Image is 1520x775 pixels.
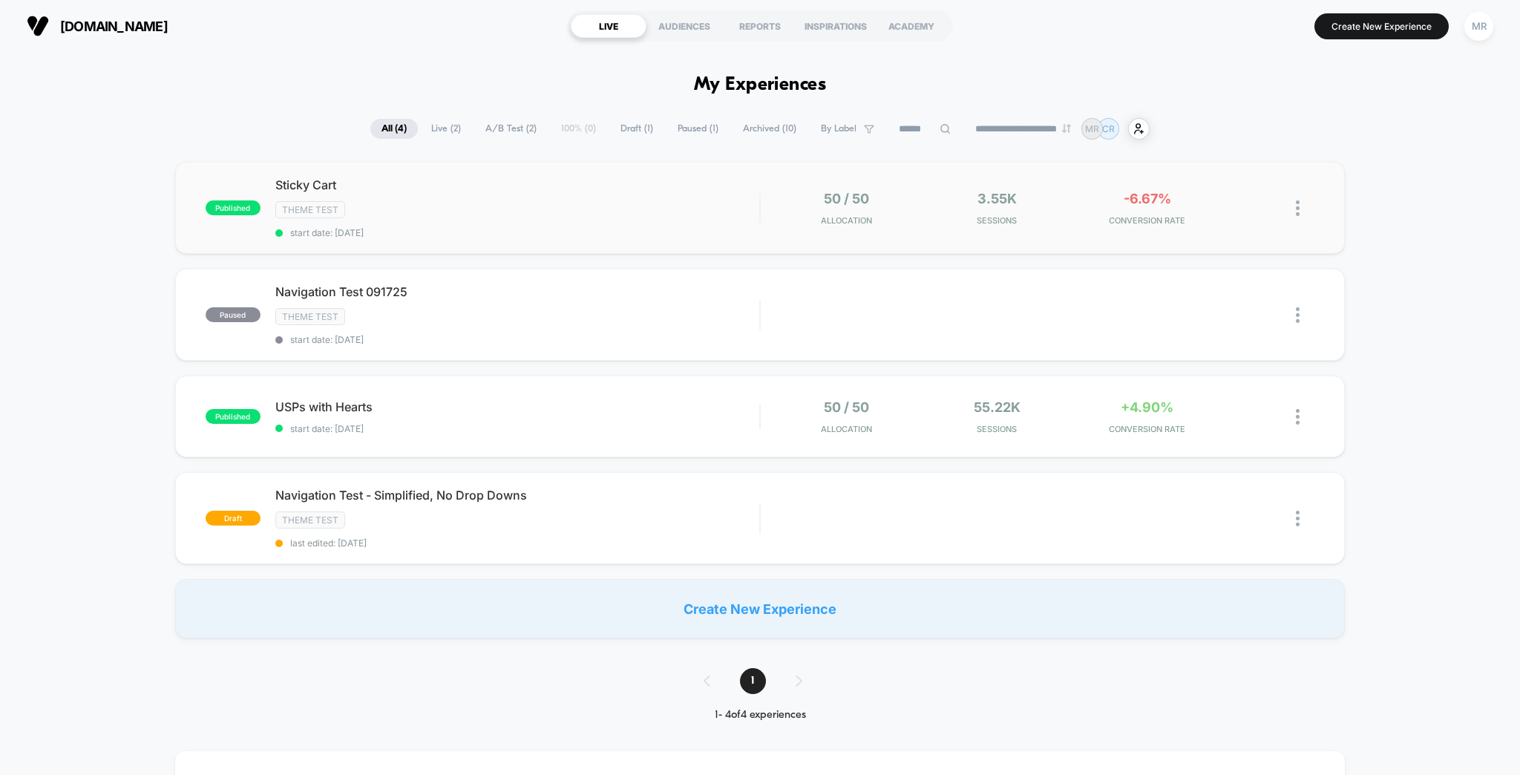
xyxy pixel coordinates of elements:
[275,488,760,503] span: Navigation Test - Simplified, No Drop Downs
[1460,11,1498,42] button: MR
[821,424,872,434] span: Allocation
[275,537,760,549] span: last edited: [DATE]
[275,423,760,434] span: start date: [DATE]
[666,119,730,139] span: Paused ( 1 )
[694,74,827,96] h1: My Experiences
[275,227,760,238] span: start date: [DATE]
[824,191,869,206] span: 50 / 50
[60,19,168,34] span: [DOMAIN_NAME]
[609,119,664,139] span: Draft ( 1 )
[1464,12,1493,41] div: MR
[1296,307,1300,323] img: close
[206,409,261,424] span: published
[977,191,1017,206] span: 3.55k
[1296,200,1300,216] img: close
[722,14,798,38] div: REPORTS
[1296,409,1300,425] img: close
[732,119,807,139] span: Archived ( 10 )
[821,123,856,134] span: By Label
[275,399,760,414] span: USPs with Hearts
[1102,123,1115,134] p: CR
[275,201,345,218] span: Theme Test
[275,334,760,345] span: start date: [DATE]
[206,307,261,322] span: paused
[275,177,760,192] span: Sticky Cart
[275,308,345,325] span: Theme Test
[821,215,872,226] span: Allocation
[1062,124,1071,133] img: end
[206,200,261,215] span: published
[275,511,345,529] span: Theme Test
[974,399,1021,415] span: 55.22k
[926,215,1069,226] span: Sessions
[1076,424,1219,434] span: CONVERSION RATE
[1314,13,1449,39] button: Create New Experience
[740,668,766,694] span: 1
[824,399,869,415] span: 50 / 50
[926,424,1069,434] span: Sessions
[1121,399,1173,415] span: +4.90%
[1124,191,1171,206] span: -6.67%
[420,119,472,139] span: Live ( 2 )
[874,14,949,38] div: ACADEMY
[571,14,646,38] div: LIVE
[27,15,49,37] img: Visually logo
[1085,123,1099,134] p: MR
[175,579,1346,638] div: Create New Experience
[206,511,261,526] span: draft
[370,119,418,139] span: All ( 4 )
[689,709,832,722] div: 1 - 4 of 4 experiences
[798,14,874,38] div: INSPIRATIONS
[1296,511,1300,526] img: close
[646,14,722,38] div: AUDIENCES
[474,119,548,139] span: A/B Test ( 2 )
[275,284,760,299] span: Navigation Test 091725
[1076,215,1219,226] span: CONVERSION RATE
[22,14,172,38] button: [DOMAIN_NAME]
